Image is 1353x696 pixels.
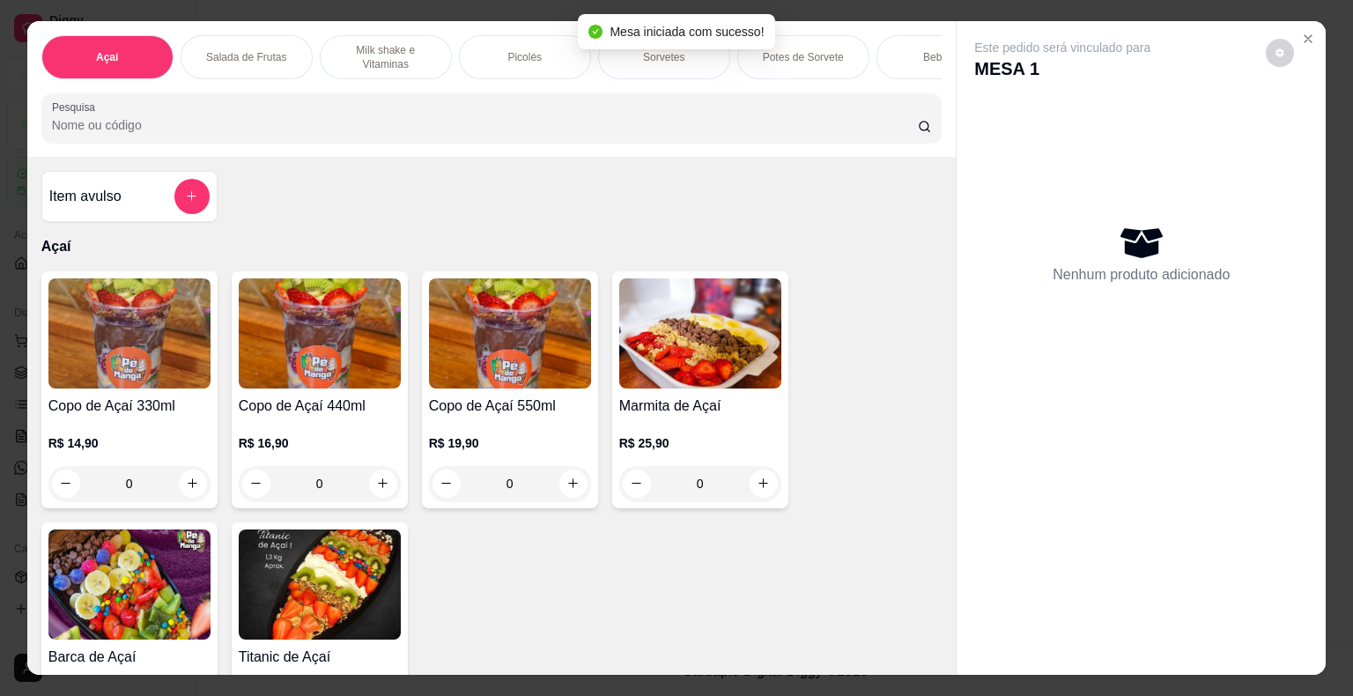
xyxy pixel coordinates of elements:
p: R$ 14,90 [48,434,211,452]
span: check-circle [588,25,603,39]
input: Pesquisa [52,116,918,134]
img: product-image [48,529,211,640]
h4: Copo de Açaí 550ml [429,396,591,417]
p: Sorvetes [643,50,684,64]
p: MESA 1 [974,56,1150,81]
img: product-image [239,529,401,640]
p: Açaí [96,50,118,64]
p: Potes de Sorvete [763,50,844,64]
img: product-image [239,278,401,389]
p: Nenhum produto adicionado [1053,264,1230,285]
h4: Copo de Açaí 440ml [239,396,401,417]
p: Salada de Frutas [206,50,286,64]
label: Pesquisa [52,100,101,115]
img: product-image [429,278,591,389]
p: Açaí [41,236,943,257]
h4: Copo de Açaí 330ml [48,396,211,417]
p: R$ 16,90 [239,434,401,452]
button: Close [1294,25,1322,53]
p: R$ 25,90 [619,434,781,452]
p: Este pedido será vinculado para [974,39,1150,56]
h4: Item avulso [49,186,122,207]
h4: Barca de Açaí [48,647,211,668]
span: Mesa iniciada com sucesso! [610,25,764,39]
button: decrease-product-quantity [1266,39,1294,67]
h4: Marmita de Açaí [619,396,781,417]
p: Bebidas [923,50,961,64]
img: product-image [619,278,781,389]
p: Picolés [507,50,542,64]
p: Milk shake e Vitaminas [335,43,437,71]
p: R$ 19,90 [429,434,591,452]
h4: Titanic de Açaí [239,647,401,668]
button: add-separate-item [174,179,210,214]
img: product-image [48,278,211,389]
